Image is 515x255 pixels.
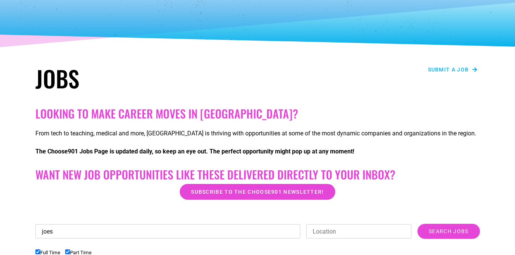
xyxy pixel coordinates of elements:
[417,224,480,239] input: Search Jobs
[306,224,411,238] input: Location
[180,184,335,200] a: Subscribe to the Choose901 newsletter!
[191,189,324,194] span: Subscribe to the Choose901 newsletter!
[65,249,70,254] input: Part Time
[35,249,40,254] input: Full Time
[35,107,480,120] h2: Looking to make career moves in [GEOGRAPHIC_DATA]?
[35,148,354,155] strong: The Choose901 Jobs Page is updated daily, so keep an eye out. The perfect opportunity might pop u...
[35,224,301,238] input: Keywords
[428,67,469,72] span: Submit a job
[35,168,480,181] h2: Want New Job Opportunities like these Delivered Directly to your Inbox?
[35,65,254,92] h1: Jobs
[426,65,480,74] a: Submit a job
[35,129,480,138] p: From tech to teaching, medical and more, [GEOGRAPHIC_DATA] is thriving with opportunities at some...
